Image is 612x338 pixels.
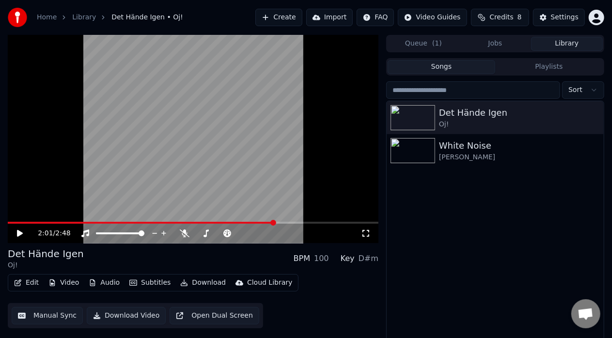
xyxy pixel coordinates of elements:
span: ( 1 ) [432,39,442,48]
div: Key [341,253,355,264]
button: Library [531,37,603,51]
span: Sort [568,85,582,95]
button: FAQ [357,9,394,26]
button: Subtitles [126,276,174,290]
span: 2:01 [38,229,53,238]
button: Open Dual Screen [170,307,259,324]
span: Det Hände Igen • Oj! [111,13,183,22]
div: D#m [359,253,378,264]
div: Cloud Library [247,278,292,288]
button: Video Guides [398,9,467,26]
nav: breadcrumb [37,13,183,22]
div: 100 [314,253,329,264]
div: Det Hände Igen [8,247,84,261]
span: 2:48 [55,229,70,238]
button: Download Video [87,307,166,324]
div: [PERSON_NAME] [439,153,600,162]
button: Import [306,9,353,26]
button: Manual Sync [12,307,83,324]
span: 8 [518,13,522,22]
button: Download [176,276,230,290]
button: Jobs [459,37,531,51]
div: Oj! [8,261,84,270]
button: Video [45,276,83,290]
div: / [38,229,61,238]
button: Edit [10,276,43,290]
button: Playlists [495,60,603,74]
a: Library [72,13,96,22]
button: Create [255,9,302,26]
button: Settings [533,9,585,26]
div: BPM [294,253,310,264]
a: Home [37,13,57,22]
button: Queue [388,37,459,51]
div: Oj! [439,120,600,129]
button: Credits8 [471,9,529,26]
div: Settings [551,13,579,22]
div: Det Hände Igen [439,106,600,120]
button: Songs [388,60,495,74]
span: Credits [489,13,513,22]
div: White Noise [439,139,600,153]
img: youka [8,8,27,27]
div: Open chat [571,299,600,328]
button: Audio [85,276,124,290]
